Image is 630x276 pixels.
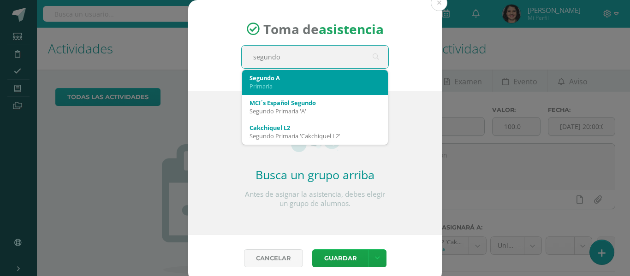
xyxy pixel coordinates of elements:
[244,249,303,267] a: Cancelar
[242,46,388,68] input: Busca un grado o sección aquí...
[250,123,380,132] div: Cakchiquel L2
[319,20,384,38] strong: asistencia
[250,74,380,82] div: Segundo A
[250,82,380,90] div: Primaria
[250,99,380,107] div: MCI´s Español Segundo
[241,167,389,182] h2: Busca un grupo arriba
[241,190,389,208] p: Antes de asignar la asistencia, debes elegir un grupo de alumnos.
[250,107,380,115] div: Segundo Primaria 'A'
[263,20,384,38] span: Toma de
[250,132,380,140] div: Segundo Primaria 'Cakchiquel L2'
[312,249,368,267] button: Guardar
